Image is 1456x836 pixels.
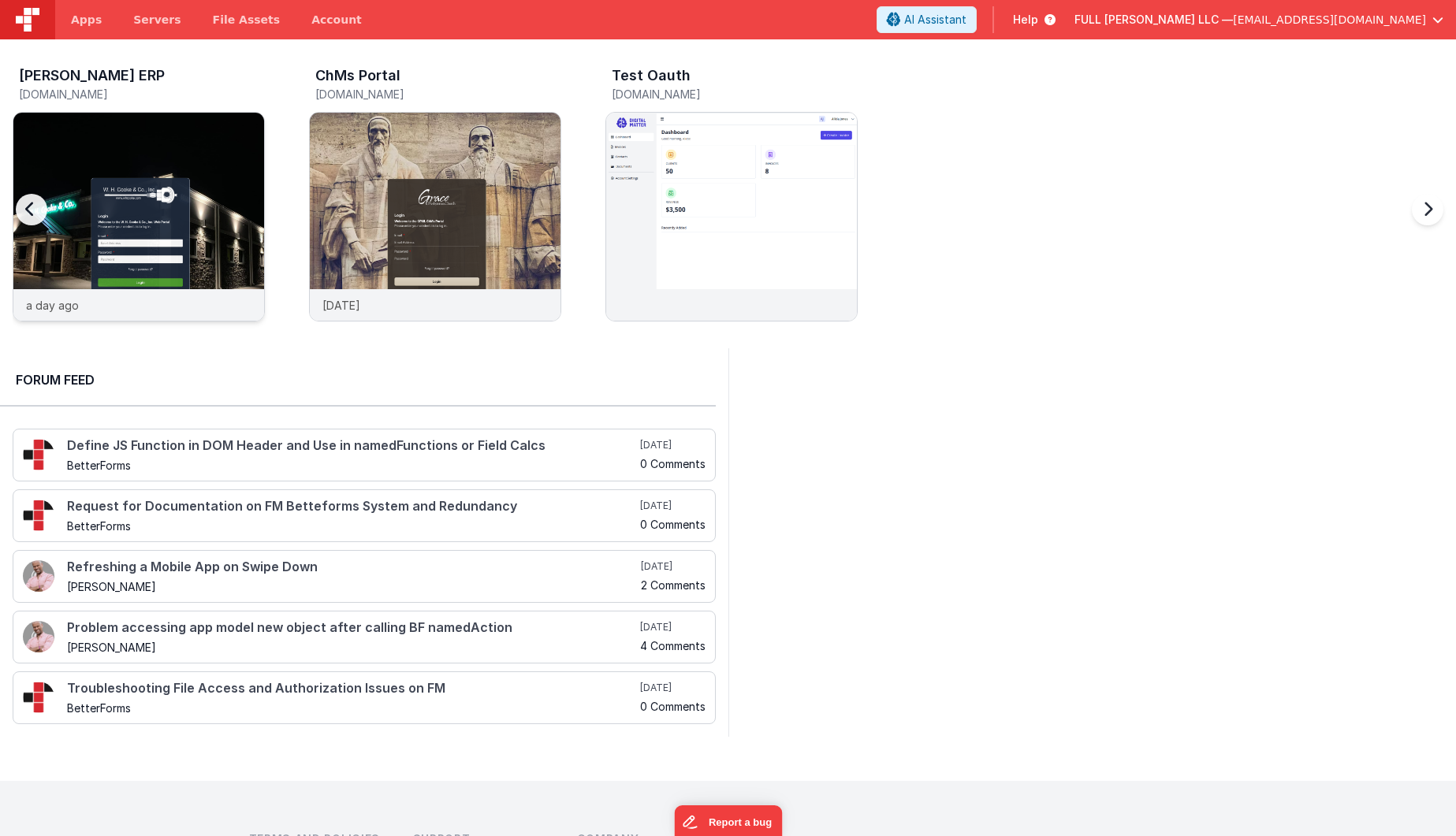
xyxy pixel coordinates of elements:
span: AI Assistant [904,12,966,28]
a: Request for Documentation on FM Betteforms System and Redundancy BetterForms [DATE] 0 Comments [13,489,716,542]
img: 295_2.png [23,500,54,531]
a: Refreshing a Mobile App on Swipe Down [PERSON_NAME] [DATE] 2 Comments [13,550,716,603]
h4: Refreshing a Mobile App on Swipe Down [67,560,638,574]
span: Servers [133,12,181,28]
h5: [DATE] [640,621,706,634]
p: [DATE] [322,297,360,314]
h5: [DOMAIN_NAME] [612,88,858,100]
h4: Troubleshooting File Access and Authorization Issues on FM [67,682,637,696]
h5: BetterForms [67,520,637,532]
h5: 0 Comments [640,518,706,530]
span: Apps [71,12,102,28]
h5: 0 Comments [640,700,706,712]
h3: [PERSON_NAME] ERP [19,68,165,84]
span: FULL [PERSON_NAME] LLC — [1074,12,1233,28]
h3: ChMs Portal [315,68,400,84]
a: Troubleshooting File Access and Authorization Issues on FM BetterForms [DATE] 0 Comments [13,671,716,724]
h4: Define JS Function in DOM Header and Use in namedFunctions or Field Calcs [67,439,637,453]
h5: BetterForms [67,702,637,714]
h4: Problem accessing app model new object after calling BF namedAction [67,621,637,635]
h5: [DATE] [641,560,706,573]
h5: 0 Comments [640,458,706,470]
img: 295_2.png [23,439,54,470]
img: 295_2.png [23,682,54,713]
h5: [DOMAIN_NAME] [19,88,265,100]
span: File Assets [213,12,281,28]
h5: 4 Comments [640,640,706,652]
h5: [DATE] [640,500,706,512]
button: FULL [PERSON_NAME] LLC — [EMAIL_ADDRESS][DOMAIN_NAME] [1074,12,1443,28]
h5: 2 Comments [641,579,706,591]
h5: [DATE] [640,439,706,451]
h5: [PERSON_NAME] [67,581,638,593]
h4: Request for Documentation on FM Betteforms System and Redundancy [67,500,637,514]
img: 411_2.png [23,621,54,652]
button: AI Assistant [877,6,977,33]
h3: Test Oauth [612,68,691,84]
h5: [PERSON_NAME] [67,641,637,653]
span: Help [1013,12,1038,28]
img: 411_2.png [23,560,54,592]
h5: BetterForms [67,459,637,471]
h2: Forum Feed [16,370,700,389]
h5: [DOMAIN_NAME] [315,88,561,100]
a: Define JS Function in DOM Header and Use in namedFunctions or Field Calcs BetterForms [DATE] 0 Co... [13,429,716,481]
a: Problem accessing app model new object after calling BF namedAction [PERSON_NAME] [DATE] 4 Comments [13,611,716,663]
span: [EMAIL_ADDRESS][DOMAIN_NAME] [1233,12,1426,28]
h5: [DATE] [640,682,706,694]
